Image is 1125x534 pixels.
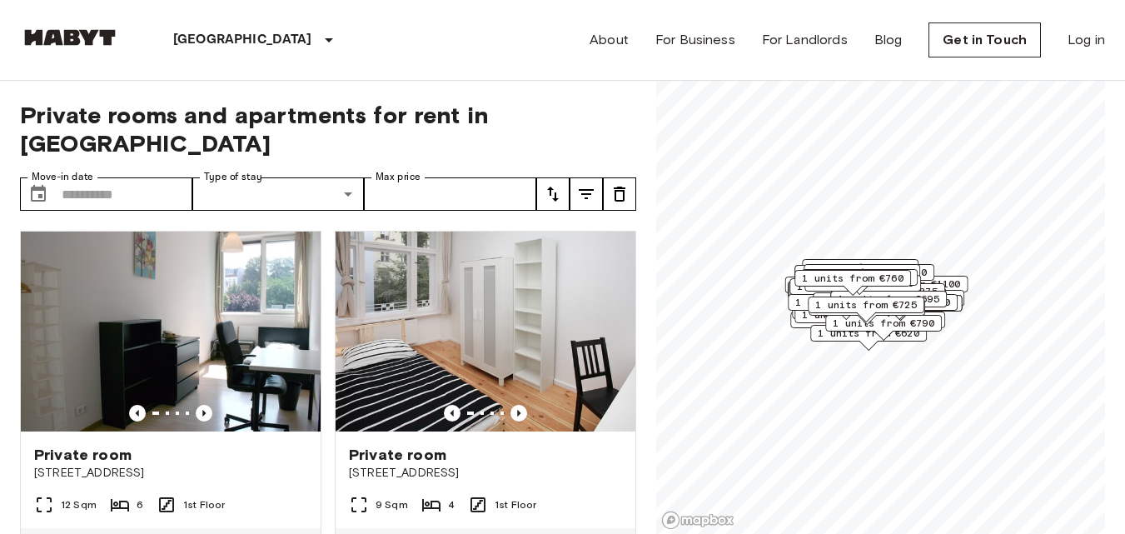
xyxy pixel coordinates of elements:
span: 1 units from €695 [838,292,939,307]
span: 1 units from €790 [833,316,934,331]
span: [STREET_ADDRESS] [349,465,622,482]
span: 1st Floor [495,497,536,512]
div: Map marker [794,265,911,291]
span: 1 units from €970 [849,295,950,310]
div: Map marker [788,294,904,320]
button: Previous image [129,405,146,422]
div: Map marker [804,264,920,290]
a: Blog [874,30,903,50]
span: 1 units from €1100 [854,277,961,292]
img: Habyt [20,29,120,46]
div: Map marker [785,277,908,302]
a: Log in [1068,30,1105,50]
div: Map marker [789,278,906,304]
a: About [590,30,629,50]
span: 1 units from €620 [818,326,919,341]
div: Map marker [801,269,918,295]
button: Previous image [510,405,527,422]
span: [STREET_ADDRESS] [34,465,307,482]
span: 6 [137,497,143,512]
div: Map marker [825,315,942,341]
div: Map marker [794,277,910,303]
div: Map marker [840,295,963,321]
label: Max price [376,170,421,184]
a: Get in Touch [928,22,1041,57]
span: 1 units from €725 [815,297,917,312]
div: Map marker [810,325,927,351]
a: For Business [655,30,735,50]
span: 1 units from €730 [825,265,927,280]
span: 1st Floor [183,497,225,512]
p: [GEOGRAPHIC_DATA] [173,30,312,50]
div: Map marker [788,281,904,307]
span: 9 Sqm [376,497,408,512]
img: Marketing picture of unit DE-01-041-02M [21,232,321,432]
button: Previous image [444,405,460,422]
span: Private room [34,445,132,465]
div: Map marker [808,297,924,322]
div: Map marker [802,259,918,285]
span: 1 units from €780 [811,265,913,280]
a: Mapbox logo [661,511,734,530]
div: Map marker [794,270,911,296]
span: 12 Sqm [61,497,97,512]
button: tune [603,177,636,211]
button: tune [536,177,570,211]
button: Previous image [196,405,212,422]
span: 4 units from €605 [809,260,911,275]
span: Private rooms and apartments for rent in [GEOGRAPHIC_DATA] [20,101,636,157]
span: 4 [448,497,455,512]
div: Map marker [789,282,905,307]
span: 20 units from €655 [793,277,900,292]
div: Map marker [790,312,907,337]
button: tune [570,177,603,211]
a: For Landlords [762,30,848,50]
button: Choose date [22,177,55,211]
label: Type of stay [204,170,262,184]
div: Map marker [846,276,968,302]
span: Private room [349,445,446,465]
span: 1 units from €760 [802,271,903,286]
label: Move-in date [32,170,93,184]
span: 1 units from €620 [802,266,903,281]
img: Marketing picture of unit DE-01-232-03M [336,232,635,432]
